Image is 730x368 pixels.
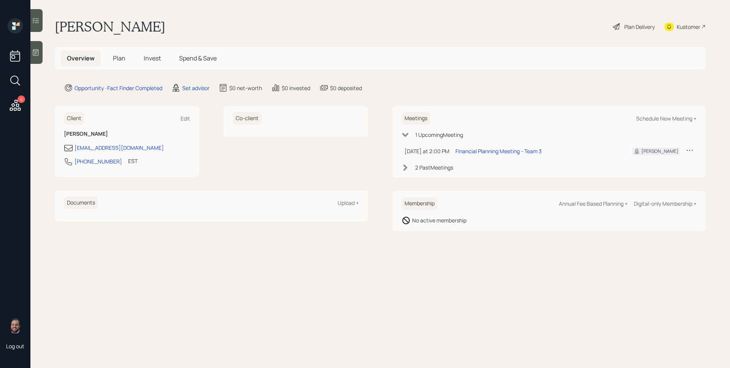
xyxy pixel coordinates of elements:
div: Opportunity · Fact Finder Completed [75,84,162,92]
div: No active membership [412,216,467,224]
div: $0 invested [282,84,310,92]
div: Digital-only Membership + [634,200,697,207]
div: Financial Planning Meeting - Team 3 [455,147,542,155]
span: Overview [67,54,95,62]
h6: [PERSON_NAME] [64,131,190,137]
h1: [PERSON_NAME] [55,18,165,35]
div: [EMAIL_ADDRESS][DOMAIN_NAME] [75,144,164,152]
div: $0 deposited [330,84,362,92]
div: Kustomer [677,23,700,31]
div: Schedule New Meeting + [636,115,697,122]
h6: Membership [401,197,438,210]
span: Spend & Save [179,54,217,62]
div: 2 Past Meeting s [415,163,453,171]
div: Upload + [338,199,359,206]
h6: Co-client [233,112,262,125]
div: Set advisor [182,84,209,92]
div: EST [128,157,138,165]
div: Log out [6,343,24,350]
div: [DATE] at 2:00 PM [405,147,449,155]
div: 4 [17,95,25,103]
span: Invest [144,54,161,62]
div: Edit [181,115,190,122]
div: [PERSON_NAME] [641,148,678,155]
h6: Client [64,112,84,125]
div: [PHONE_NUMBER] [75,157,122,165]
div: 1 Upcoming Meeting [415,131,463,139]
div: Annual Fee Based Planning + [559,200,628,207]
h6: Meetings [401,112,430,125]
div: Plan Delivery [624,23,655,31]
div: $0 net-worth [229,84,262,92]
h6: Documents [64,197,98,209]
img: james-distasi-headshot.png [8,318,23,333]
span: Plan [113,54,125,62]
